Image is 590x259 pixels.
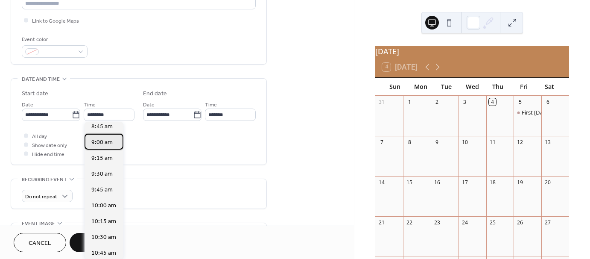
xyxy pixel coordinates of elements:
[378,219,386,226] div: 21
[406,179,413,186] div: 15
[25,192,57,202] span: Do not repeat
[517,138,524,146] div: 12
[91,154,113,163] span: 9:15 am
[485,78,511,95] div: Thu
[489,138,496,146] div: 11
[408,78,433,95] div: Mon
[29,239,51,248] span: Cancel
[14,233,66,252] button: Cancel
[84,100,96,109] span: Time
[461,138,468,146] div: 10
[22,35,86,44] div: Event color
[91,249,116,258] span: 10:45 am
[514,109,541,116] div: First Friday at the Arizona Center
[406,98,413,106] div: 1
[22,219,55,228] span: Event image
[70,233,114,252] button: Save
[433,138,441,146] div: 9
[461,219,468,226] div: 24
[91,138,113,147] span: 9:00 am
[91,185,113,194] span: 9:45 am
[406,219,413,226] div: 22
[91,170,113,179] span: 9:30 am
[91,201,116,210] span: 10:00 am
[489,219,496,226] div: 25
[517,98,524,106] div: 5
[32,132,47,141] span: All day
[22,89,48,98] div: Start date
[517,219,524,226] div: 26
[378,98,386,106] div: 31
[459,78,485,95] div: Wed
[378,138,386,146] div: 7
[22,175,67,184] span: Recurring event
[489,98,496,106] div: 4
[537,78,562,95] div: Sat
[433,219,441,226] div: 23
[205,100,217,109] span: Time
[378,179,386,186] div: 14
[433,98,441,106] div: 2
[91,233,116,242] span: 10:30 am
[544,179,552,186] div: 20
[461,179,468,186] div: 17
[433,179,441,186] div: 16
[434,78,459,95] div: Tue
[32,150,64,159] span: Hide end time
[32,17,79,26] span: Link to Google Maps
[143,100,155,109] span: Date
[544,138,552,146] div: 13
[22,100,33,109] span: Date
[143,89,167,98] div: End date
[517,179,524,186] div: 19
[544,219,552,226] div: 27
[489,179,496,186] div: 18
[22,75,60,84] span: Date and time
[406,138,413,146] div: 8
[91,217,116,226] span: 10:15 am
[32,141,67,150] span: Show date only
[382,78,408,95] div: Sun
[544,98,552,106] div: 6
[375,46,569,57] div: [DATE]
[511,78,536,95] div: Fri
[91,122,113,131] span: 8:45 am
[461,98,468,106] div: 3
